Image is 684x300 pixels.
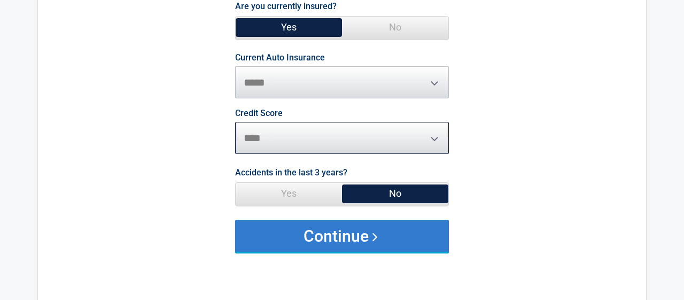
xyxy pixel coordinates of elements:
[235,220,449,252] button: Continue
[235,165,347,180] label: Accidents in the last 3 years?
[236,17,342,38] span: Yes
[235,53,325,62] label: Current Auto Insurance
[342,183,448,204] span: No
[342,17,448,38] span: No
[235,109,283,118] label: Credit Score
[236,183,342,204] span: Yes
